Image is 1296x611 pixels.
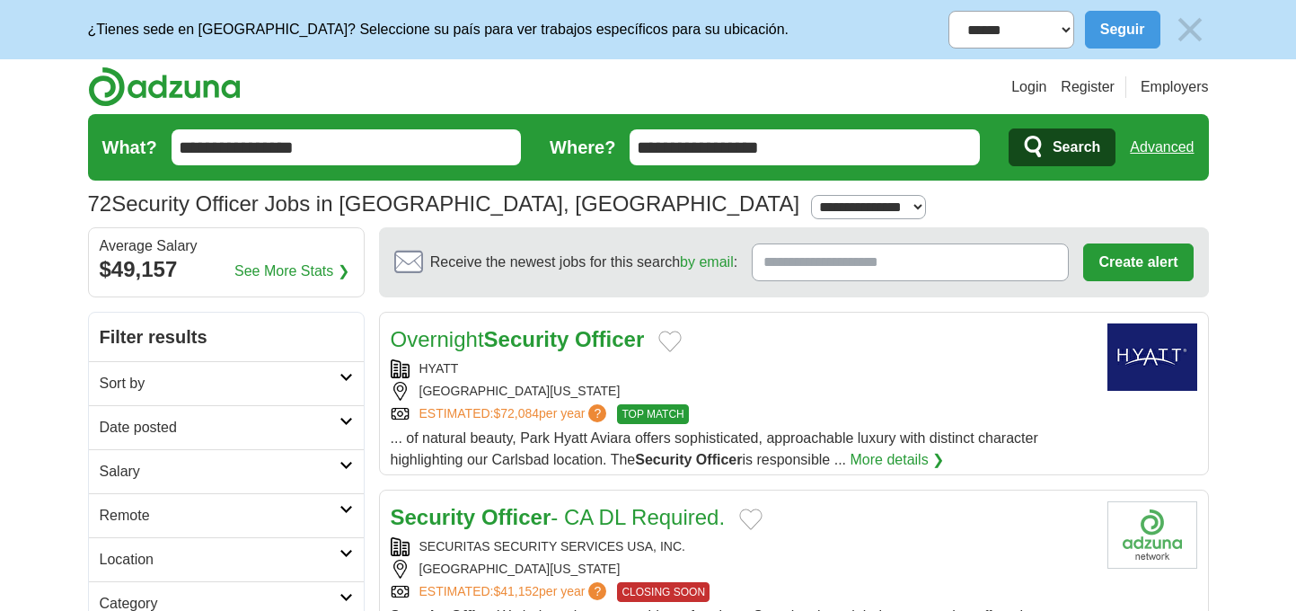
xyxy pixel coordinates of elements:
a: HYATT [419,361,459,376]
h1: Security Officer Jobs in [GEOGRAPHIC_DATA], [GEOGRAPHIC_DATA] [88,191,800,216]
a: Employers [1141,76,1209,98]
h2: Location [100,549,339,571]
a: Advanced [1130,129,1194,165]
div: [GEOGRAPHIC_DATA][US_STATE] [391,382,1093,401]
img: Hyatt logo [1107,323,1197,391]
span: Receive the newest jobs for this search : [430,252,737,273]
span: CLOSING SOON [617,582,710,602]
button: Add to favorite jobs [739,509,763,530]
div: SECURITAS SECURITY SERVICES USA, INC. [391,537,1093,556]
a: Register [1061,76,1115,98]
span: $72,084 [493,406,539,421]
strong: Officer [696,452,743,467]
span: ? [588,404,606,422]
img: icon_close_no_bg.svg [1171,11,1209,49]
h2: Remote [100,505,339,527]
button: Seguir [1085,11,1160,49]
span: ... of natural beauty, Park Hyatt Aviara offers sophisticated, approachable luxury with distinct ... [391,430,1038,467]
a: Remote [89,493,364,537]
a: Salary [89,449,364,493]
button: Add to favorite jobs [658,331,682,352]
a: by email [680,254,734,270]
a: ESTIMATED:$72,084per year? [419,404,611,424]
strong: Security [484,327,569,351]
a: OvernightSecurity Officer [391,327,645,351]
a: See More Stats ❯ [234,261,349,282]
a: Login [1011,76,1046,98]
strong: Officer [481,505,551,529]
span: ? [588,582,606,600]
h2: Sort by [100,373,339,394]
p: ¿Tienes sede en [GEOGRAPHIC_DATA]? Seleccione su país para ver trabajos específicos para su ubica... [88,19,789,40]
strong: Officer [575,327,644,351]
a: ESTIMATED:$41,152per year? [419,582,611,602]
label: Where? [550,134,615,161]
a: Location [89,537,364,581]
div: [GEOGRAPHIC_DATA][US_STATE] [391,560,1093,579]
a: Sort by [89,361,364,405]
span: Search [1053,129,1100,165]
span: $41,152 [493,584,539,598]
div: $49,157 [100,253,353,286]
a: Security Officer- CA DL Required. [391,505,726,529]
button: Search [1009,128,1115,166]
a: Date posted [89,405,364,449]
h2: Salary [100,461,339,483]
strong: Security [391,505,476,529]
h2: Filter results [89,313,364,361]
button: Create alert [1083,244,1193,281]
img: Adzuna logo [88,66,241,107]
span: TOP MATCH [617,404,688,424]
label: What? [102,134,157,161]
h2: Date posted [100,417,339,438]
strong: Security [635,452,692,467]
div: Average Salary [100,239,353,253]
img: Company logo [1107,501,1197,569]
a: More details ❯ [851,449,945,471]
span: 72 [88,188,112,220]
